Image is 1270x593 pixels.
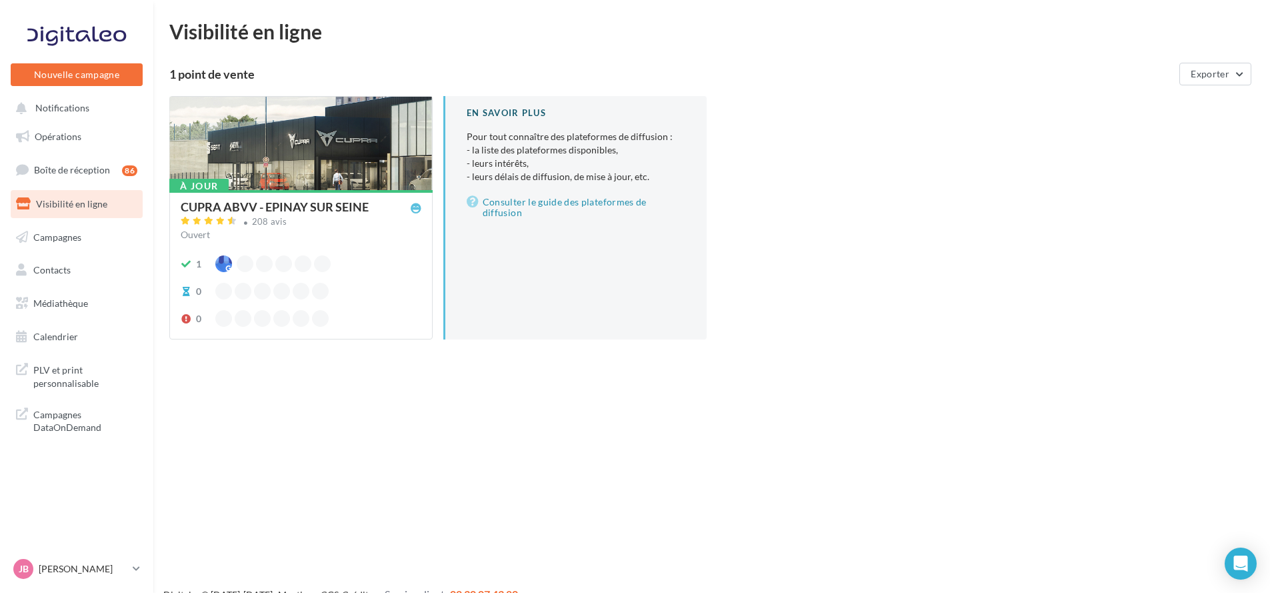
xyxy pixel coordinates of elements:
[33,331,78,342] span: Calendrier
[467,107,685,119] div: En savoir plus
[169,68,1174,80] div: 1 point de vente
[8,323,145,351] a: Calendrier
[33,231,81,242] span: Campagnes
[11,63,143,86] button: Nouvelle campagne
[8,190,145,218] a: Visibilité en ligne
[122,165,137,176] div: 86
[1179,63,1251,85] button: Exporter
[33,361,137,390] span: PLV et print personnalisable
[467,130,685,183] p: Pour tout connaître des plateformes de diffusion :
[19,562,29,576] span: JB
[467,194,685,221] a: Consulter le guide des plateformes de diffusion
[8,356,145,395] a: PLV et print personnalisable
[252,217,287,226] div: 208 avis
[8,289,145,318] a: Médiathèque
[467,170,685,183] li: - leurs délais de diffusion, de mise à jour, etc.
[181,201,369,213] div: CUPRA ABVV - EPINAY SUR SEINE
[11,556,143,582] a: JB [PERSON_NAME]
[8,155,145,184] a: Boîte de réception86
[8,123,145,151] a: Opérations
[467,157,685,170] li: - leurs intérêts,
[196,257,201,271] div: 1
[33,298,88,309] span: Médiathèque
[196,312,201,326] div: 0
[34,164,110,175] span: Boîte de réception
[39,562,127,576] p: [PERSON_NAME]
[33,406,137,434] span: Campagnes DataOnDemand
[169,179,229,193] div: À jour
[8,400,145,440] a: Campagnes DataOnDemand
[8,223,145,251] a: Campagnes
[1191,68,1229,79] span: Exporter
[33,264,71,275] span: Contacts
[1225,548,1257,580] div: Open Intercom Messenger
[36,198,107,209] span: Visibilité en ligne
[35,131,81,142] span: Opérations
[8,256,145,284] a: Contacts
[169,21,1254,41] div: Visibilité en ligne
[35,103,89,114] span: Notifications
[196,285,201,298] div: 0
[467,143,685,157] li: - la liste des plateformes disponibles,
[181,215,421,231] a: 208 avis
[181,229,210,240] span: Ouvert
